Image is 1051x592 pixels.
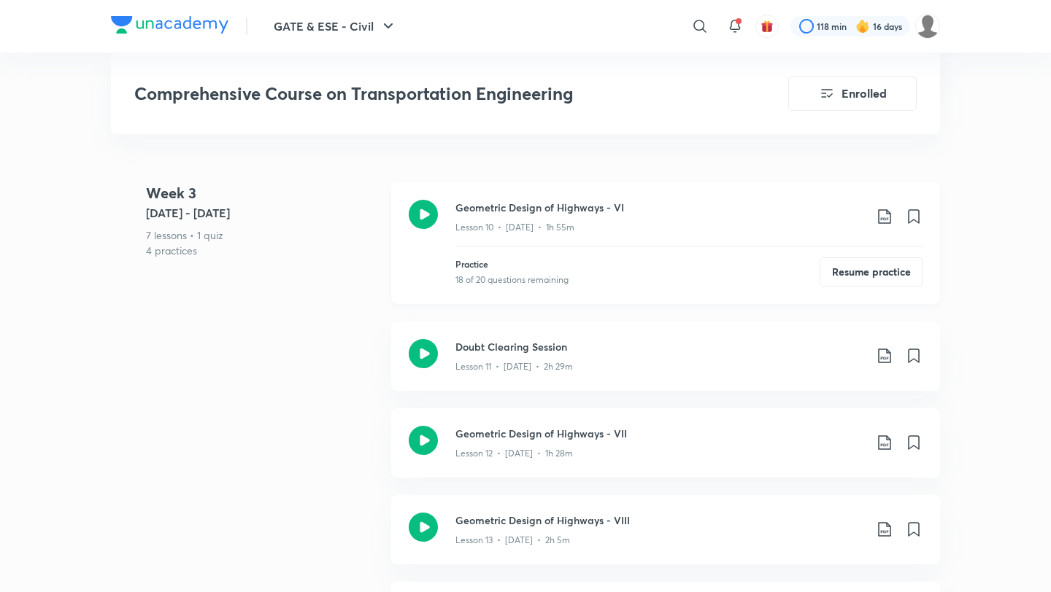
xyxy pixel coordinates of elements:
[455,221,574,234] p: Lesson 10 • [DATE] • 1h 55m
[915,14,940,39] img: Rahul KD
[391,408,940,495] a: Geometric Design of Highways - VIILesson 12 • [DATE] • 1h 28m
[455,513,864,528] h3: Geometric Design of Highways - VIII
[455,200,864,215] h3: Geometric Design of Highways - VI
[146,204,380,222] h5: [DATE] - [DATE]
[761,20,774,33] img: avatar
[391,182,940,322] a: Geometric Design of Highways - VILesson 10 • [DATE] • 1h 55mPractice18 of 20 questions remainingR...
[391,495,940,582] a: Geometric Design of Highways - VIIILesson 13 • [DATE] • 2h 5m
[146,182,380,204] h4: Week 3
[111,16,228,34] img: Company Logo
[455,447,573,460] p: Lesson 12 • [DATE] • 1h 28m
[455,257,569,270] p: Practice
[146,243,380,258] p: 4 practices
[455,273,569,287] div: 18 of 20 questions remaining
[455,534,570,547] p: Lesson 13 • [DATE] • 2h 5m
[265,12,406,41] button: GATE & ESE - Civil
[455,426,864,441] h3: Geometric Design of Highways - VII
[111,16,228,37] a: Company Logo
[455,360,573,373] p: Lesson 11 • [DATE] • 2h 29m
[788,76,917,111] button: Enrolled
[391,322,940,408] a: Doubt Clearing SessionLesson 11 • [DATE] • 2h 29m
[855,19,870,34] img: streak
[755,15,779,38] button: avatar
[820,257,923,287] button: Resume practice
[455,339,864,354] h3: Doubt Clearing Session
[134,83,706,104] h3: Comprehensive Course on Transportation Engineering
[146,227,380,243] p: 7 lessons • 1 quiz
